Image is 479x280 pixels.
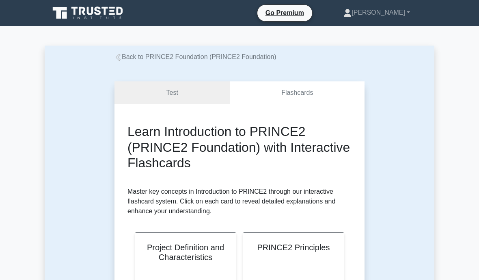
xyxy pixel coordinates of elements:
a: Back to PRINCE2 Foundation (PRINCE2 Foundation) [114,53,276,60]
a: Flashcards [230,81,365,105]
h2: Learn Introduction to PRINCE2 (PRINCE2 Foundation) with Interactive Flashcards [127,124,352,171]
a: [PERSON_NAME] [324,4,429,21]
h2: Project Definition and Characteristics [145,243,226,262]
h2: PRINCE2 Principles [253,243,334,252]
a: Go Premium [261,8,309,18]
a: Test [114,81,230,105]
p: Master key concepts in Introduction to PRINCE2 through our interactive flashcard system. Click on... [127,187,352,216]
